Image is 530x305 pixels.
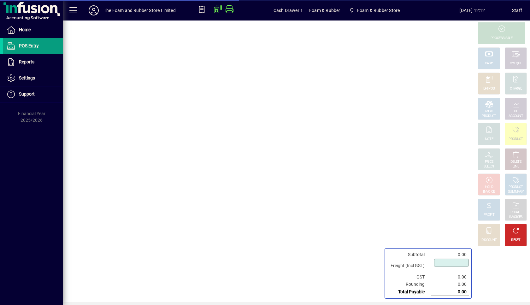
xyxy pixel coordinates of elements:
[357,5,400,15] span: Foam & Rubber Store
[104,5,176,15] div: The Foam and Rubber Store Limited
[510,160,521,164] div: DELETE
[433,5,512,15] span: [DATE] 12:12
[84,5,104,16] button: Profile
[19,43,39,48] span: POS Entry
[485,160,493,164] div: PRICE
[485,137,493,142] div: NOTE
[509,137,523,142] div: PRODUCT
[482,114,496,119] div: PRODUCT
[483,86,495,91] div: EFTPOS
[19,27,31,32] span: Home
[511,238,521,243] div: RESET
[508,190,524,194] div: SUMMARY
[387,251,431,258] td: Subtotal
[485,109,493,114] div: MISC
[485,185,493,190] div: HOLD
[514,109,518,114] div: GL
[19,59,34,64] span: Reports
[431,273,469,281] td: 0.00
[484,164,495,169] div: SELECT
[3,22,63,38] a: Home
[510,86,522,91] div: CHARGE
[387,288,431,296] td: Total Payable
[485,61,493,66] div: CASH
[387,258,431,273] td: Freight (Incl GST)
[509,185,523,190] div: PRODUCT
[512,5,522,15] div: Staff
[509,114,523,119] div: ACCOUNT
[3,54,63,70] a: Reports
[387,273,431,281] td: GST
[431,251,469,258] td: 0.00
[510,61,522,66] div: CHEQUE
[491,36,513,41] div: PROCESS SALE
[387,281,431,288] td: Rounding
[274,5,303,15] span: Cash Drawer 1
[510,210,521,215] div: RECALL
[3,70,63,86] a: Settings
[346,5,402,16] span: Foam & Rubber Store
[481,238,497,243] div: DISCOUNT
[19,91,35,97] span: Support
[431,281,469,288] td: 0.00
[431,288,469,296] td: 0.00
[309,5,340,15] span: Foam & Rubber
[3,86,63,102] a: Support
[19,75,35,80] span: Settings
[509,215,522,220] div: INVOICES
[483,190,495,194] div: INVOICE
[513,164,519,169] div: LINE
[484,213,494,217] div: PROFIT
